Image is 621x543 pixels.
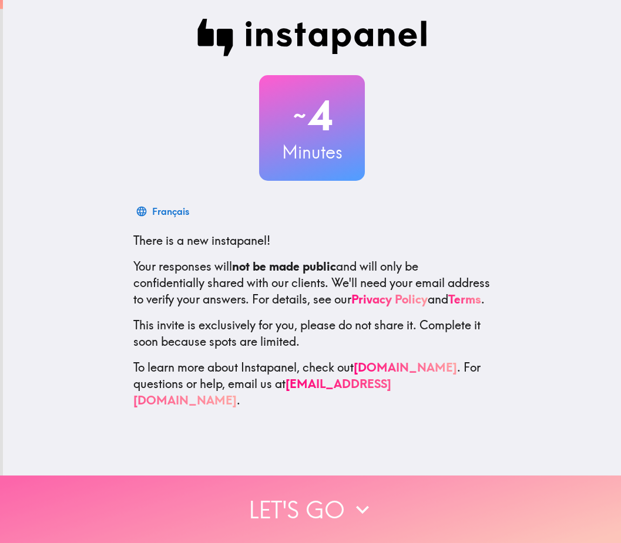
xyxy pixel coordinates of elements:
div: Français [152,203,189,220]
a: Terms [448,292,481,306]
p: This invite is exclusively for you, please do not share it. Complete it soon because spots are li... [133,317,491,350]
button: Français [133,200,194,223]
b: not be made public [232,259,336,274]
span: There is a new instapanel! [133,233,270,248]
h3: Minutes [259,140,365,164]
a: Privacy Policy [351,292,428,306]
a: [DOMAIN_NAME] [354,360,457,375]
h2: 4 [259,92,365,140]
p: Your responses will and will only be confidentially shared with our clients. We'll need your emai... [133,258,491,308]
p: To learn more about Instapanel, check out . For questions or help, email us at . [133,359,491,409]
img: Instapanel [197,19,427,56]
a: [EMAIL_ADDRESS][DOMAIN_NAME] [133,376,391,407]
span: ~ [291,98,308,133]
